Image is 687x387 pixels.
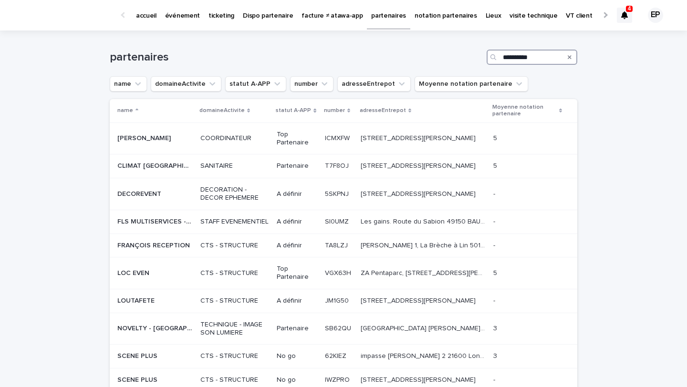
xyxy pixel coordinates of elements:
p: 5 [493,132,499,143]
button: statut A-APP [225,76,286,92]
p: COORDINATEUR [200,134,270,143]
p: A définir [277,297,317,305]
img: Ls34BcGeRexTGTNfXpUC [19,6,112,25]
p: A définir [277,218,317,226]
p: CLIMAT [GEOGRAPHIC_DATA] [117,160,195,170]
p: TA8LZJ [325,240,350,250]
tr: SCENE PLUSSCENE PLUS CTS - STRUCTURENo go62KIEZ62KIEZ impasse [PERSON_NAME] 2 21600 Longvicimpass... [110,345,577,368]
p: - [493,295,497,305]
p: DECORATION - DECOR EPHEMERE [200,186,270,202]
p: TECHNIQUE - IMAGE SON LUMIERE [200,321,270,337]
div: 4 [617,8,632,23]
p: FRANÇOIS RECEPTION [117,240,192,250]
p: 3 [493,350,499,360]
p: number [324,105,345,116]
button: Moyenne notation partenaire [415,76,528,92]
p: IWZPRO [325,374,352,384]
p: VGX63H [325,267,353,277]
p: CTS - STRUCTURE [200,242,270,250]
tr: LOC EVENLOC EVEN CTS - STRUCTURETop PartenaireVGX63HVGX63H ZA Pentaparc, [STREET_ADDRESS][PERSON_... [110,257,577,289]
p: 5 [493,160,499,170]
p: 4 [628,5,631,12]
p: Les gains. Route du Sabion 49150 BAUGE EN ANJOU [361,216,488,226]
tr: NOVELTY - [GEOGRAPHIC_DATA]NOVELTY - [GEOGRAPHIC_DATA] TECHNIQUE - IMAGE SON LUMIEREPartenaireSB6... [110,313,577,345]
p: SI0UMZ [325,216,351,226]
p: 200, allée Jean-François Lesueur 34070 Montpellier [361,160,478,170]
p: [STREET_ADDRESS][PERSON_NAME] [361,295,478,305]
p: 163 rue pdt François mitterand B6 residence des arcades 91160 Longjumeau [361,188,478,198]
p: 5SKPNJ [325,188,351,198]
tr: CLIMAT [GEOGRAPHIC_DATA]CLIMAT [GEOGRAPHIC_DATA] SANITAIREPartenaireT7F8OJT7F8OJ [STREET_ADDRESS]... [110,154,577,178]
p: [GEOGRAPHIC_DATA] [PERSON_NAME] d'Affaires Gsm : [PHONE_NUMBER] Email : [361,323,488,333]
input: Search [487,50,577,65]
p: CTS - STRUCTURE [200,376,270,384]
p: Top Partenaire [277,265,317,281]
p: CTS - STRUCTURE [200,352,270,360]
p: impasse Jean-François Crassin 2 21600 Longvic [361,350,488,360]
p: STAFF EVENEMENTIEL [200,218,270,226]
button: name [110,76,147,92]
p: SCENE PLUS [117,350,159,360]
p: Moyenne notation partenaire [492,102,557,120]
p: Partenaire [277,162,317,170]
p: domaineActivite [199,105,245,116]
p: DECOREVENT [117,188,163,198]
p: LOC EVEN [117,267,151,277]
p: - [493,188,497,198]
p: Partenaire [277,325,317,333]
button: number [290,76,333,92]
p: [PERSON_NAME] [117,132,173,143]
tr: FLS MULTISERVICES - François (manut)FLS MULTISERVICES - François (manut) STAFF EVENEMENTIELA défi... [110,210,577,234]
p: SB62QU [325,323,353,333]
p: A définir [277,190,317,198]
p: SCENE PLUS [117,374,159,384]
p: CTS - STRUCTURE [200,269,270,277]
p: No go [277,376,317,384]
p: SANITAIRE [200,162,270,170]
p: François Réception 1, La Brèche à Lin 50190, Marchésieux [361,240,488,250]
p: No go [277,352,317,360]
p: [STREET_ADDRESS][PERSON_NAME] [361,132,478,143]
p: JM1G50 [325,295,351,305]
tr: FRANÇOIS RECEPTIONFRANÇOIS RECEPTION CTS - STRUCTUREA définirTA8LZJTA8LZJ [PERSON_NAME] 1, La Brè... [110,234,577,257]
p: FLS MULTISERVICES - François (manut) [117,216,195,226]
p: A définir [277,242,317,250]
p: ZA Pentaparc, 10 Rue François Nédellec, 56000 VANNES [361,267,488,277]
p: - [493,240,497,250]
p: Top Partenaire [277,131,317,147]
p: ICMXFW [325,132,352,143]
button: domaineActivite [151,76,221,92]
p: 2 impasse Jean François Crassin 21600 Longvic [361,374,478,384]
p: NOVELTY - [GEOGRAPHIC_DATA] [117,323,195,333]
p: 62KIEZ [325,350,348,360]
h1: partenaires [110,51,483,64]
p: 5 [493,267,499,277]
p: 3 [493,323,499,333]
p: name [117,105,133,116]
p: LOUTAFETE [117,295,156,305]
tr: LOUTAFETELOUTAFETE CTS - STRUCTUREA définirJM1G50JM1G50 [STREET_ADDRESS][PERSON_NAME][STREET_ADDR... [110,289,577,313]
div: EP [648,8,663,23]
p: adresseEntrepot [360,105,406,116]
p: statut A-APP [276,105,311,116]
tr: [PERSON_NAME][PERSON_NAME] COORDINATEURTop PartenaireICMXFWICMXFW [STREET_ADDRESS][PERSON_NAME][S... [110,122,577,154]
p: - [493,216,497,226]
p: CTS - STRUCTURE [200,297,270,305]
tr: DECOREVENTDECOREVENT DECORATION - DECOR EPHEMEREA définir5SKPNJ5SKPNJ [STREET_ADDRESS][PERSON_NAM... [110,178,577,210]
button: adresseEntrepot [337,76,411,92]
p: T7F8OJ [325,160,351,170]
p: - [493,374,497,384]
